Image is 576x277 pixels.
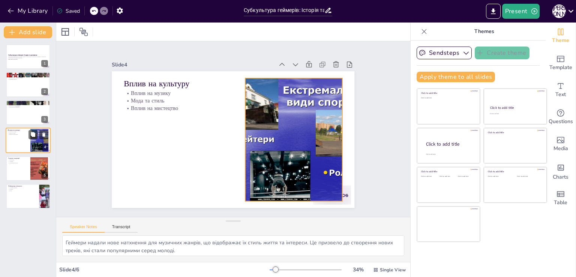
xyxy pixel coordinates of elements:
button: Create theme [475,47,529,59]
button: My Library [6,5,51,17]
div: 3 [41,116,48,123]
p: Стрімінг [8,161,28,162]
div: Click to add title [421,170,475,173]
p: Глобалізація геймерів [8,103,48,105]
input: Insert title [244,5,324,16]
p: Generated with [URL] [8,59,48,60]
p: Вплив на мистецтво [126,93,236,112]
p: Сучасні тенденції [8,157,28,160]
p: Вплив на музику [128,78,237,97]
p: Виникнення спільноти [8,75,48,77]
div: Add ready made slides [546,50,576,77]
button: Present [502,4,540,19]
div: Click to add text [439,176,456,178]
p: Геймерська спільнота [8,185,37,187]
div: Change the overall theme [546,23,576,50]
p: Форуми [8,188,37,190]
div: Click to add title [426,141,474,147]
p: Популярність [PERSON_NAME] [8,77,48,78]
p: Мода та стиль [127,86,237,105]
div: Click to add title [421,92,475,95]
p: Вплив на культуру [129,67,238,90]
p: Популярність MMORPG [8,106,48,108]
div: Click to add body [426,153,473,155]
button: Speaker Notes [62,224,105,233]
button: Duplicate Slide [28,130,37,139]
span: Charts [553,173,568,181]
div: Get real-time input from your audience [546,104,576,131]
div: К [PERSON_NAME] [552,5,566,18]
p: Вплив на культуру [8,129,28,131]
div: 4 [6,128,51,153]
button: Add slide [4,26,52,38]
p: Події [8,190,37,191]
p: Кіберспорт [8,159,28,161]
p: Розвиток онлайн-[PERSON_NAME] [8,101,48,104]
div: 2 [6,72,50,97]
button: Sendsteps [417,47,472,59]
textarea: Геймери надали нове натхнення для музичних жанрів, що відображає їх стиль життя та інтереси. Це п... [62,235,404,256]
div: Click to add title [490,105,540,110]
div: 4 [42,144,48,151]
div: Click to add text [517,176,541,178]
div: Layout [59,26,71,38]
div: Add charts and graphs [546,158,576,185]
button: Transcript [105,224,138,233]
p: Взаємодія через інтернет [8,105,48,106]
div: Click to add text [490,113,540,115]
p: Вплив на музику [8,131,28,132]
span: Text [555,90,566,99]
div: Click to add text [421,97,475,99]
div: 34 % [349,266,367,273]
p: Соціальні мережі [8,187,37,189]
div: Slide 4 / 6 [59,266,270,273]
button: К [PERSON_NAME] [552,4,566,19]
button: Apply theme to all slides [417,72,495,82]
span: Single View [380,267,406,273]
div: Click to add title [488,170,541,173]
button: Delete Slide [39,130,48,139]
span: Theme [552,36,569,45]
p: Вплив на мистецтво [8,134,28,135]
div: Click to add title [488,131,541,134]
div: Add images, graphics, shapes or video [546,131,576,158]
div: Saved [57,8,80,15]
p: Домашні консолі [8,78,48,80]
strong: Субкультура геймерів: Історія та розвиток [8,54,37,56]
span: Table [554,199,567,207]
p: Мода та стиль [8,132,28,134]
div: Add text boxes [546,77,576,104]
div: Add a table [546,185,576,212]
div: Click to add text [421,176,438,178]
div: 1 [6,44,50,69]
p: Themes [430,23,538,41]
span: Media [553,145,568,153]
div: 5 [6,156,50,181]
div: Slide 4 [119,49,280,73]
div: Click to add text [458,176,475,178]
div: 6 [41,200,48,206]
span: Position [79,27,88,36]
div: 2 [41,88,48,95]
div: Click to add text [488,176,511,178]
button: Export to PowerPoint [486,4,501,19]
div: 1 [41,60,48,67]
p: Виникнення геймерської субкультури [8,74,48,76]
p: Створення контенту [8,162,28,164]
p: У цій презентації ми розглянемо історію та еволюцію субкультури геймерів, її вплив на суспільство... [8,56,48,59]
div: 3 [6,100,50,125]
div: 6 [6,184,50,209]
span: Questions [549,117,573,126]
span: Template [549,63,572,72]
div: 5 [41,172,48,179]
